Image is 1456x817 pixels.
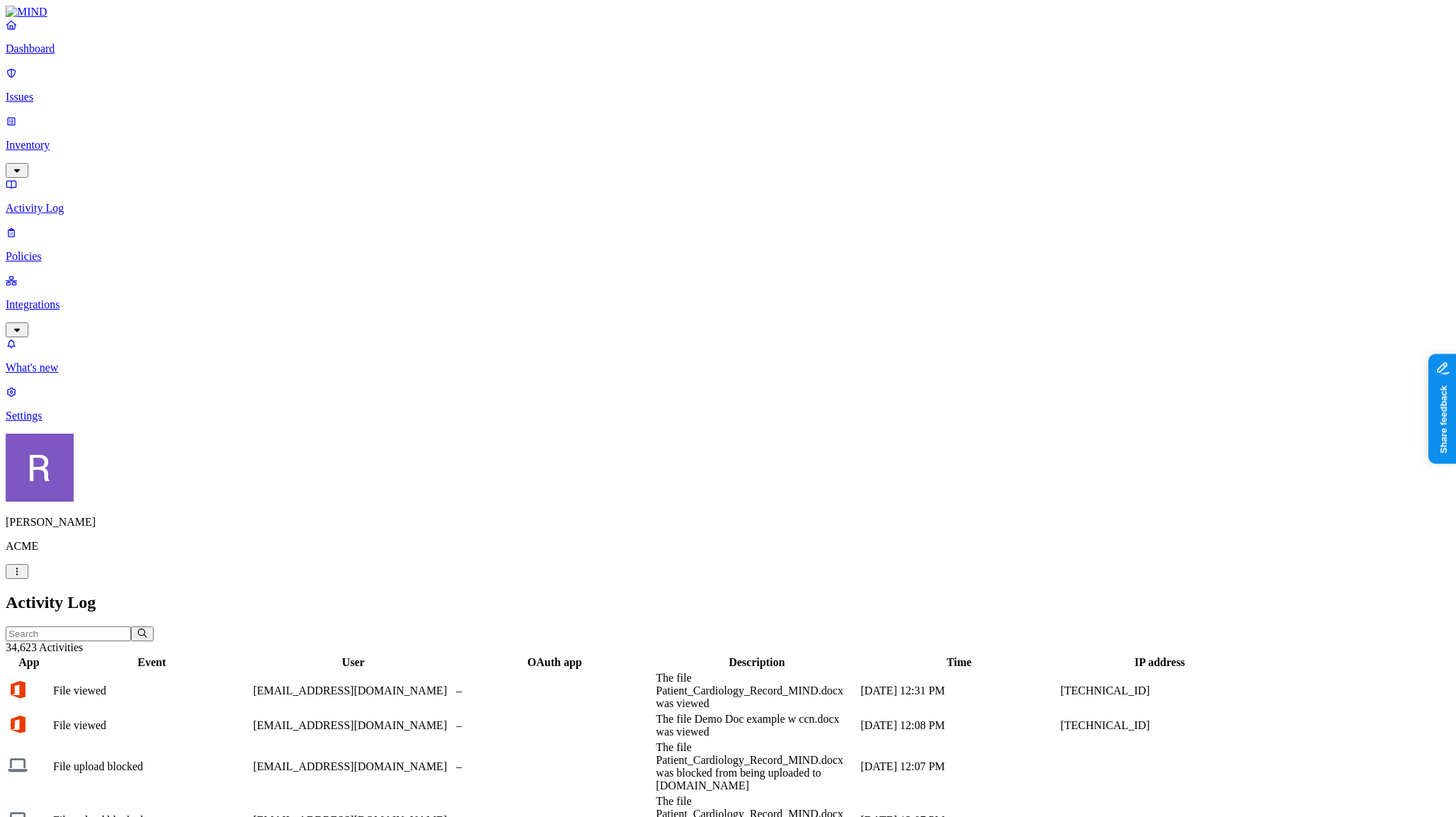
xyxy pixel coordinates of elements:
div: Event [53,656,250,669]
span: – [456,684,462,697]
p: What's new [6,361,1450,374]
img: Rich Thompson [6,434,74,502]
div: IP address [1060,656,1259,669]
p: [PERSON_NAME] [6,516,1450,529]
div: File viewed [53,684,250,697]
a: Settings [6,385,1450,422]
a: Activity Log [6,178,1450,215]
div: The file Patient_Cardiology_Record_MIND.docx was blocked from being uploaded to [DOMAIN_NAME] [656,741,858,792]
div: App [8,656,50,669]
p: Policies [6,250,1450,263]
div: [TECHNICAL_ID] [1060,684,1259,697]
p: Inventory [6,139,1450,152]
div: OAuth app [456,656,653,669]
div: The file Patient_Cardiology_Record_MIND.docx was viewed [656,672,858,710]
div: Time [860,656,1057,669]
a: Policies [6,226,1450,263]
span: [EMAIL_ADDRESS][DOMAIN_NAME] [253,719,447,731]
img: office-365 [8,714,28,734]
span: 34,623 Activities [6,641,83,653]
div: Description [656,656,858,669]
span: [DATE] 12:31 PM [860,684,945,697]
p: ACME [6,540,1450,553]
div: The file Demo Doc example w ccn.docx was viewed [656,713,858,738]
a: Issues [6,67,1450,103]
p: Activity Log [6,202,1450,215]
div: User [253,656,453,669]
a: MIND [6,6,1450,18]
img: office-365 [8,680,28,699]
h2: Activity Log [6,593,1450,612]
span: [DATE] 12:07 PM [860,760,945,772]
a: Inventory [6,115,1450,176]
span: [EMAIL_ADDRESS][DOMAIN_NAME] [253,684,447,697]
p: Dashboard [6,43,1450,55]
a: What's new [6,337,1450,374]
div: [TECHNICAL_ID] [1060,719,1259,732]
div: File viewed [53,719,250,732]
span: [DATE] 12:08 PM [860,719,945,731]
input: Search [6,626,131,641]
img: endpoint [8,755,28,775]
p: Settings [6,410,1450,422]
a: Dashboard [6,18,1450,55]
p: Integrations [6,298,1450,311]
span: – [456,719,462,731]
img: MIND [6,6,47,18]
span: – [456,760,462,772]
div: File upload blocked [53,760,250,773]
span: [EMAIL_ADDRESS][DOMAIN_NAME] [253,760,447,772]
p: Issues [6,91,1450,103]
a: Integrations [6,274,1450,335]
